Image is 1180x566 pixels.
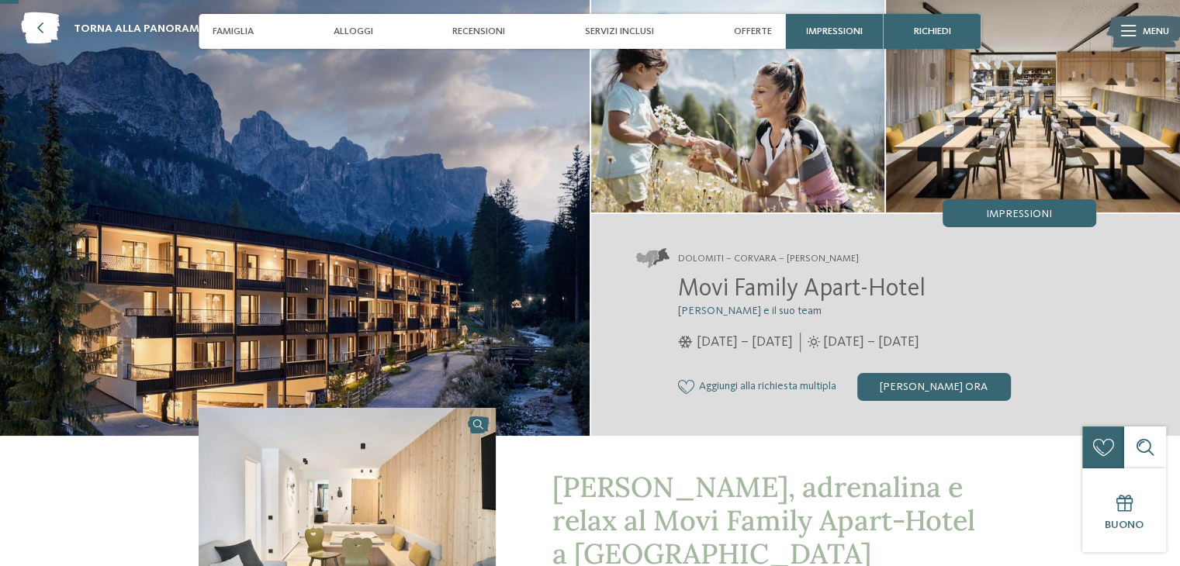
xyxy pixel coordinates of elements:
[808,336,820,348] i: Orari d'apertura estate
[697,333,793,352] span: [DATE] – [DATE]
[678,277,926,302] span: Movi Family Apart-Hotel
[823,333,919,352] span: [DATE] – [DATE]
[1105,519,1144,530] span: Buono
[585,26,654,37] span: Servizi inclusi
[914,26,951,37] span: richiedi
[678,336,693,348] i: Orari d'apertura inverno
[678,252,859,266] span: Dolomiti – Corvara – [PERSON_NAME]
[213,26,254,37] span: Famiglia
[452,26,505,37] span: Recensioni
[1082,468,1166,552] a: Buono
[806,26,863,37] span: Impressioni
[678,305,822,316] span: [PERSON_NAME] e il suo team
[21,13,304,45] a: torna alla panoramica degli alberghi
[986,209,1052,219] span: Impressioni
[734,26,772,37] span: Offerte
[334,26,373,37] span: Alloggi
[74,21,304,36] span: torna alla panoramica degli alberghi
[857,373,1011,401] div: [PERSON_NAME] ora
[699,381,836,393] span: Aggiungi alla richiesta multipla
